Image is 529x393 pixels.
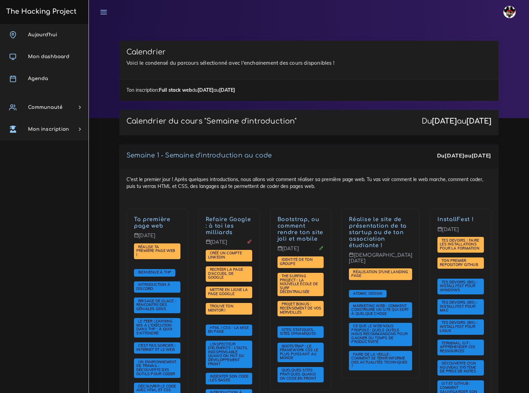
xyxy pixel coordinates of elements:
[208,251,242,260] a: Créé un compte LinkedIn
[136,270,173,275] a: Bienvenue à THP
[28,76,48,81] span: Agenda
[136,244,175,257] a: Réalise ta première page web !
[208,326,249,334] a: HTML / CSS : la mise en page
[437,227,484,238] p: [DATE]
[126,48,491,56] h3: Calendrier
[28,127,69,132] span: Mon inscription
[28,105,63,110] span: Communauté
[208,267,243,280] a: Recréer la page d'accueil de Google
[440,361,478,373] span: Découverte d'un nouveau système de prise de notes
[466,117,491,125] strong: [DATE]
[134,216,171,229] a: Ta première page web
[136,270,173,275] span: Bienvenue à THP
[208,267,243,280] span: Recréer la page d'accueil de Google
[432,117,457,125] strong: [DATE]
[440,280,478,293] a: Tes devoirs (bis) : Installfest pour Windows
[280,257,313,266] a: Identité de ton groupe
[440,280,478,292] span: Tes devoirs (bis) : Installfest pour Windows
[440,238,481,251] a: Tes devoirs : faire les installations pour la formation
[280,368,318,381] a: Quelques sites pratiques quand on code en front
[206,216,251,236] a: Refaire Google : à toi les milliards
[440,320,478,333] span: Tes devoirs (bis) : Installfest pour Linux
[280,274,318,294] span: The Surfing Project : la nouvelle école de surf décentralisée
[28,32,57,37] span: Aujourd'hui
[349,252,412,269] p: [DEMOGRAPHIC_DATA][DATE]
[437,152,491,160] div: Du au
[208,374,249,383] span: Indenter son code : les bases
[208,288,248,296] a: Mettre en ligne la page Google
[440,300,478,313] span: Tes devoirs (bis) : Installfest pour MAC
[503,6,516,18] img: avatar
[422,117,491,126] div: Du au
[280,302,322,314] span: PROJET BONUS : recensement de vos merveilles
[136,282,170,291] a: Introduction à Discord
[208,304,233,313] span: Trouve ton mentor !
[440,341,475,354] a: Terminal, Git : appréhender ces ressources
[136,343,176,352] a: C'est pas sorcier : internet et le web
[440,320,478,333] a: Tes devoirs (bis) : Installfest pour Linux
[440,238,481,251] span: Tes devoirs : faire les installations pour la formation
[277,216,324,242] a: Bootstrap, ou comment rendre ton site joli et mobile
[349,216,407,248] a: Réalise le site de présentation de ta startup ou de ton association étudiante !
[126,117,297,126] p: Calendrier du cours "Semaine d'introduction"
[136,319,173,336] a: Le Peer learning mis à l'exécution dans THP : à quoi s'attendre
[280,274,318,294] a: The Surfing Project : la nouvelle école de surf décentralisée
[440,341,475,353] span: Terminal, Git : appréhender ces ressources
[219,87,235,93] strong: [DATE]
[136,360,177,377] a: Un environnement de travail : découverte des outils pour coder
[119,79,499,101] div: Ton inscription: du au
[159,87,192,93] strong: Full stack web
[351,291,384,296] a: Atomic Design
[208,374,249,383] a: Indenter son code : les bases
[472,152,491,159] strong: [DATE]
[351,324,408,344] a: Ce que le web nous propose : quels outils nous recommandons pour gagner du temps de productivité
[351,270,408,279] a: Réalisation d'une landing page
[136,384,176,393] span: Découvrir le code avec HTML et CSS
[4,8,77,15] h3: The Hacking Project
[126,152,272,159] a: Semaine 1 - Semaine d'introduction au code
[277,246,324,257] p: [DATE]
[28,54,69,59] span: Mon dashboard
[136,319,173,335] span: Le Peer learning mis à l'exécution dans THP : à quoi s'attendre
[280,368,318,380] span: Quelques sites pratiques quand on code en front
[440,300,478,313] a: Tes devoirs (bis) : Installfest pour MAC
[440,258,480,267] a: Ton premier repository GitHub
[136,299,176,312] a: Brisage de glace : rencontre des géniales gens
[134,233,180,244] p: [DATE]
[280,328,318,337] a: Sites statiques, sites dynamiques
[136,384,176,393] a: Découvrir le code avec HTML et CSS
[280,344,318,360] a: Bootstrap : le framework CSS le plus puissant au monde
[206,239,252,250] p: [DATE]
[208,342,248,366] a: L'inspecteur d'éléments : l'outil indispensable quand on fait du développement front
[136,299,176,311] span: Brisage de glace : rencontre des géniales gens
[351,304,409,316] a: Marketing web : comment construire un site qui sert à quelque chose
[437,216,474,223] a: InstallFest !
[126,59,491,67] p: Voici le condensé du parcours sélectionné avec l'enchainement des cours disponibles !
[208,304,233,313] a: Trouve ton mentor !
[445,152,464,159] strong: [DATE]
[198,87,214,93] strong: [DATE]
[280,302,322,315] a: PROJET BONUS : recensement de vos merveilles
[440,361,478,374] a: Découverte d'un nouveau système de prise de notes
[351,352,407,369] a: Faire de la veille : comment se tenir informé des actualités techniques ?
[208,251,242,259] span: Créé un compte LinkedIn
